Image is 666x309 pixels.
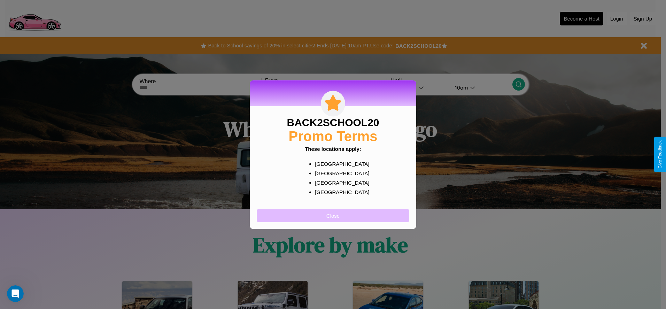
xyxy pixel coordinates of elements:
h2: Promo Terms [289,128,378,144]
p: [GEOGRAPHIC_DATA] [315,187,365,196]
iframe: Intercom live chat [7,285,24,302]
p: [GEOGRAPHIC_DATA] [315,159,365,168]
b: These locations apply: [305,146,361,152]
h3: BACK2SCHOOL20 [287,116,379,128]
button: Close [257,209,409,222]
p: [GEOGRAPHIC_DATA] [315,178,365,187]
div: Give Feedback [658,140,663,169]
p: [GEOGRAPHIC_DATA] [315,168,365,178]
